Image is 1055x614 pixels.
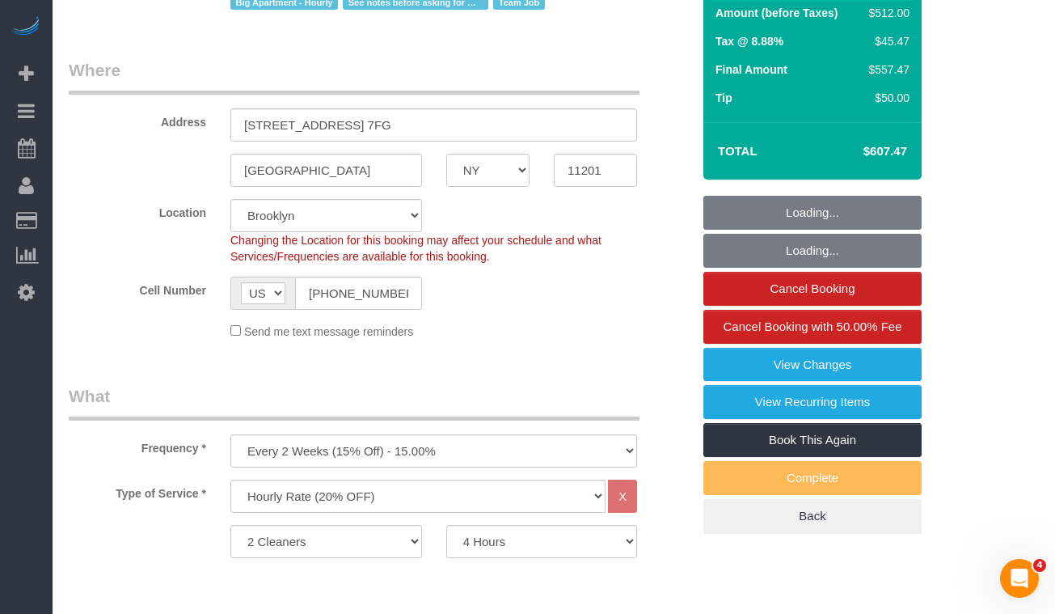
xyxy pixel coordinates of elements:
[863,90,909,106] div: $50.00
[703,385,922,419] a: View Recurring Items
[715,5,838,21] label: Amount (before Taxes)
[863,33,909,49] div: $45.47
[244,325,413,338] span: Send me text message reminders
[724,320,902,333] span: Cancel Booking with 50.00% Fee
[703,272,922,306] a: Cancel Booking
[703,499,922,533] a: Back
[703,423,922,457] a: Book This Again
[715,61,787,78] label: Final Amount
[69,384,639,421] legend: What
[57,199,218,221] label: Location
[863,5,909,21] div: $512.00
[69,58,639,95] legend: Where
[703,310,922,344] a: Cancel Booking with 50.00% Fee
[863,61,909,78] div: $557.47
[718,144,757,158] strong: Total
[10,16,42,39] img: Automaid Logo
[295,277,422,310] input: Cell Number
[57,480,218,502] label: Type of Service *
[230,154,422,187] input: City
[815,145,907,159] h4: $607.47
[230,234,601,263] span: Changing the Location for this booking may affect your schedule and what Services/Frequencies are...
[715,90,732,106] label: Tip
[57,277,218,299] label: Cell Number
[715,33,783,49] label: Tax @ 8.88%
[703,348,922,382] a: View Changes
[57,434,218,456] label: Frequency *
[1000,559,1039,598] iframe: Intercom live chat
[1033,559,1046,572] span: 4
[554,154,637,187] input: Zip Code
[57,108,218,130] label: Address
